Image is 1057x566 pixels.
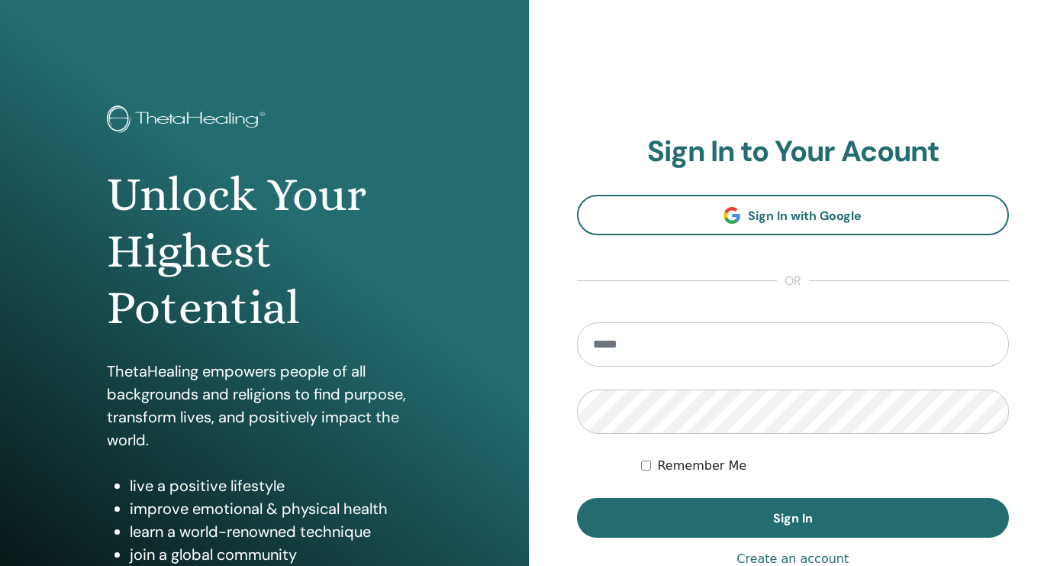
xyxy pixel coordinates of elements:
[777,272,809,290] span: or
[641,457,1009,475] div: Keep me authenticated indefinitely or until I manually logout
[130,543,421,566] li: join a global community
[107,167,421,337] h1: Unlock Your Highest Potential
[577,134,1010,170] h2: Sign In to Your Acount
[577,195,1010,235] a: Sign In with Google
[577,498,1010,538] button: Sign In
[748,208,862,224] span: Sign In with Google
[130,497,421,520] li: improve emotional & physical health
[130,474,421,497] li: live a positive lifestyle
[130,520,421,543] li: learn a world-renowned technique
[107,360,421,451] p: ThetaHealing empowers people of all backgrounds and religions to find purpose, transform lives, a...
[657,457,746,475] label: Remember Me
[773,510,813,526] span: Sign In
